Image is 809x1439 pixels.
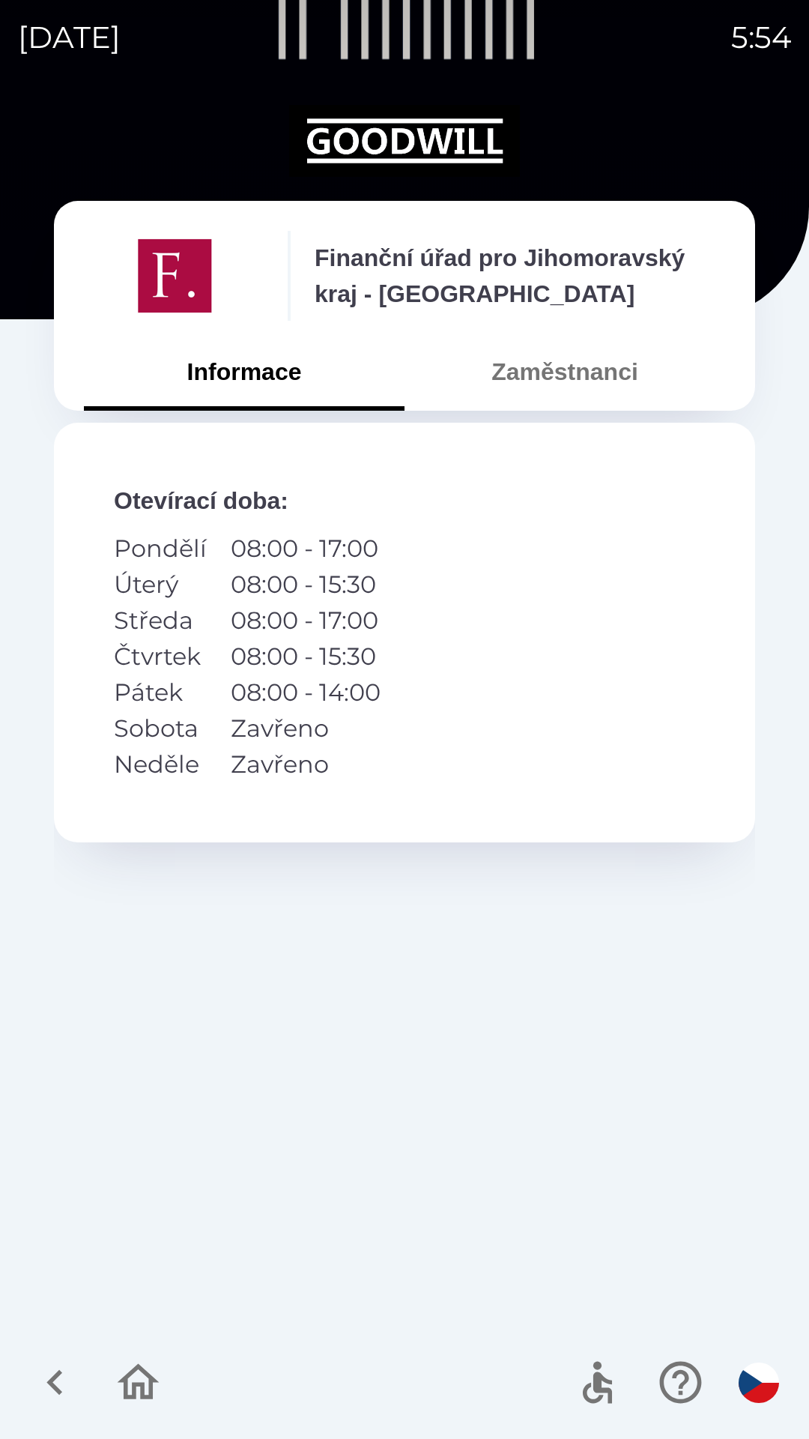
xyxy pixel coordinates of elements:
button: Informace [84,345,404,399]
p: [DATE] [18,15,121,60]
p: Neděle [114,746,207,782]
p: Čtvrtek [114,639,207,675]
p: 5:54 [731,15,791,60]
p: 08:00 - 15:30 [231,639,381,675]
p: Pátek [114,675,207,711]
p: 08:00 - 17:00 [231,603,381,639]
p: Středa [114,603,207,639]
p: 08:00 - 14:00 [231,675,381,711]
p: 08:00 - 15:30 [231,567,381,603]
button: Zaměstnanci [404,345,725,399]
p: Zavřeno [231,711,381,746]
p: Otevírací doba : [114,483,695,519]
img: cd6cf5d7-658b-4e48-a4b5-f97cf786ba3a.png [84,231,264,321]
img: Logo [54,105,755,177]
p: Zavřeno [231,746,381,782]
p: 08:00 - 17:00 [231,531,381,567]
img: cs flag [739,1363,779,1403]
p: Pondělí [114,531,207,567]
p: Úterý [114,567,207,603]
p: Sobota [114,711,207,746]
p: Finanční úřad pro Jihomoravský kraj - [GEOGRAPHIC_DATA] [315,240,725,312]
